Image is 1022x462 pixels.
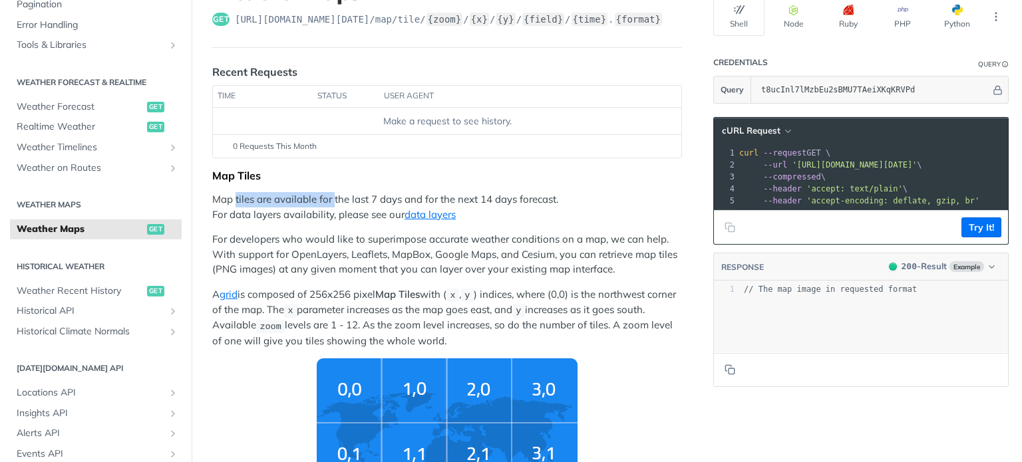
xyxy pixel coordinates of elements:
[233,140,317,152] span: 0 Requests This Month
[739,148,759,158] span: curl
[739,160,922,170] span: \
[212,64,297,80] div: Recent Requests
[212,169,682,182] div: Map Tiles
[10,383,182,403] a: Locations APIShow subpages for Locations API
[10,76,182,88] h2: Weather Forecast & realtime
[10,362,182,374] h2: [DATE][DOMAIN_NAME] API
[17,447,164,461] span: Events API
[10,423,182,443] a: Alerts APIShow subpages for Alerts API
[147,286,164,296] span: get
[721,217,739,237] button: Copy to clipboard
[763,160,787,170] span: --url
[721,261,765,274] button: RESPONSE
[147,122,164,132] span: get
[17,427,164,440] span: Alerts API
[714,183,737,195] div: 4
[739,172,826,181] span: \
[10,97,182,117] a: Weather Forecastget
[168,388,178,398] button: Show subpages for Locations API
[714,284,735,295] div: 1
[147,224,164,235] span: get
[496,13,515,26] label: {y}
[218,114,676,128] div: Make a request to see history.
[978,59,1009,69] div: QueryInformation
[10,404,182,423] a: Insights APIShow subpages for Insights API
[168,40,178,51] button: Show subpages for Tools & Libraries
[572,13,608,26] label: {time}
[168,428,178,439] button: Show subpages for Alerts API
[10,301,182,321] a: Historical APIShow subpages for Historical API
[10,281,182,301] a: Weather Recent Historyget
[763,196,802,205] span: --header
[259,321,281,331] span: zoom
[287,306,293,316] span: x
[10,199,182,211] h2: Weather Maps
[739,184,908,193] span: \
[17,285,144,298] span: Weather Recent History
[220,288,238,300] a: grid
[991,83,1005,96] button: Hide
[714,147,737,159] div: 1
[902,261,917,271] span: 200
[470,13,489,26] label: {x}
[17,100,144,114] span: Weather Forecast
[147,102,164,112] span: get
[168,163,178,173] button: Show subpages for Weather on Routes
[763,172,821,181] span: --compressed
[168,142,178,153] button: Show subpages for Weather Timelines
[949,261,984,272] span: Example
[714,195,737,207] div: 5
[10,322,182,342] a: Historical Climate NormalsShow subpages for Historical Climate Normals
[713,57,768,68] div: Credentials
[168,306,178,316] button: Show subpages for Historical API
[17,386,164,400] span: Locations API
[17,325,164,338] span: Historical Climate Normals
[17,19,178,32] span: Error Handling
[375,288,420,300] strong: Map Tiles
[17,120,144,134] span: Realtime Weather
[464,290,470,300] span: y
[405,208,456,221] a: data layers
[17,39,164,52] span: Tools & Libraries
[739,148,830,158] span: GET \
[961,217,1001,237] button: Try It!
[168,408,178,419] button: Show subpages for Insights API
[10,158,182,178] a: Weather on RoutesShow subpages for Weather on Routes
[168,449,178,459] button: Show subpages for Events API
[17,304,164,318] span: Historical API
[450,290,455,300] span: x
[744,285,917,294] span: // The map image in requested format
[235,13,663,26] span: https://api.tomorrow.io/v4/map/tile/{zoom}/{x}/{y}/{field}/{time}.{format}
[902,260,947,273] div: - Result
[516,306,521,316] span: y
[212,13,230,26] span: get
[806,196,979,205] span: 'accept-encoding: deflate, gzip, br'
[17,162,164,175] span: Weather on Routes
[714,76,751,103] button: Query
[17,141,164,154] span: Weather Timelines
[615,13,662,26] label: {format}
[714,171,737,183] div: 3
[10,117,182,137] a: Realtime Weatherget
[10,15,182,35] a: Error Handling
[426,13,463,26] label: {zoom}
[379,86,655,107] th: user agent
[313,86,379,107] th: status
[1002,61,1009,68] i: Information
[806,184,903,193] span: 'accept: text/plain'
[17,407,164,420] span: Insights API
[763,148,806,158] span: --request
[990,11,1002,23] svg: More ellipsis
[10,219,182,239] a: Weather Mapsget
[714,159,737,171] div: 2
[763,184,802,193] span: --header
[889,263,897,271] span: 200
[212,192,682,222] p: Map tiles are available for the last 7 days and for the next 14 days forecast. For data layers av...
[986,7,1006,27] button: More Languages
[978,59,1001,69] div: Query
[717,124,795,138] button: cURL Request
[10,138,182,158] a: Weather TimelinesShow subpages for Weather Timelines
[10,261,182,273] h2: Historical Weather
[17,223,144,236] span: Weather Maps
[212,232,682,277] p: For developers who would like to superimpose accurate weather conditions on a map, we can help. W...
